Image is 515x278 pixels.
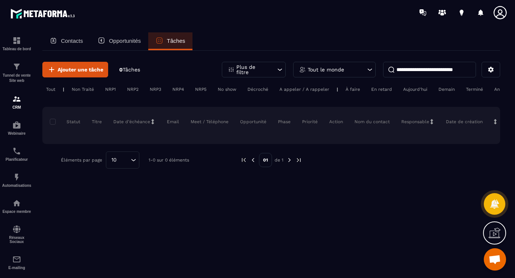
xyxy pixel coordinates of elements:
p: Statut [52,119,80,125]
p: Priorité [302,119,318,125]
span: Ajouter une tâche [58,66,103,73]
div: Non Traité [68,85,98,94]
p: Éléments par page [61,157,102,163]
a: emailemailE-mailing [2,249,32,275]
a: Tâches [148,32,192,50]
a: automationsautomationsAutomatisations [2,167,32,193]
img: automations [12,121,21,130]
p: Titre [92,119,102,125]
img: automations [12,173,21,182]
a: formationformationTableau de bord [2,31,32,57]
img: formation [12,62,21,71]
img: formation [12,95,21,103]
div: NRP1 [101,85,120,94]
div: NRP2 [123,85,142,94]
button: Ajouter une tâche [42,62,108,77]
p: CRM [2,105,32,109]
p: Planificateur [2,157,32,162]
div: Demain [435,85,459,94]
div: En retard [367,85,396,94]
a: formationformationCRM [2,89,32,115]
a: automationsautomationsEspace membre [2,193,32,219]
p: Opportunité [240,119,266,125]
a: schedulerschedulerPlanificateur [2,141,32,167]
div: Ouvrir le chat [484,248,506,271]
span: 10 [109,156,119,164]
p: Tâches [167,38,185,44]
p: E-mailing [2,266,32,270]
div: NRP5 [191,85,210,94]
img: email [12,255,21,264]
p: Automatisations [2,183,32,188]
img: prev [240,157,247,163]
a: Opportunités [90,32,148,50]
p: Webinaire [2,131,32,135]
p: Nom du contact [354,119,390,125]
div: Terminé [462,85,487,94]
img: logo [10,7,77,20]
img: next [295,157,302,163]
p: 1-0 sur 0 éléments [149,157,189,163]
p: Responsable [401,119,429,125]
p: Email [167,119,179,125]
img: formation [12,36,21,45]
a: formationformationTunnel de vente Site web [2,57,32,89]
p: Tunnel de vente Site web [2,73,32,83]
a: social-networksocial-networkRéseaux Sociaux [2,219,32,249]
div: NRP3 [146,85,165,94]
p: Date d’échéance [113,119,150,125]
img: social-network [12,225,21,234]
p: 01 [259,153,272,167]
div: Search for option [106,151,139,169]
p: | [337,87,338,92]
p: de 1 [275,157,284,163]
p: Opportunités [109,38,141,44]
div: Tout [42,85,59,94]
p: Action [329,119,343,125]
div: Annulé [490,85,513,94]
a: Contacts [42,32,90,50]
p: Phase [278,119,291,125]
span: Tâches [123,67,140,73]
div: NRP4 [169,85,188,94]
div: No show [214,85,240,94]
p: Contacts [61,38,83,44]
p: Réseaux Sociaux [2,236,32,244]
div: Décroché [244,85,272,94]
div: À faire [342,85,364,94]
img: automations [12,199,21,208]
img: next [286,157,293,163]
div: Aujourd'hui [399,85,431,94]
div: A appeler / A rappeler [276,85,333,94]
p: Date de création [446,119,483,125]
p: Meet / Téléphone [191,119,229,125]
img: prev [250,157,256,163]
img: scheduler [12,147,21,156]
input: Search for option [119,156,129,164]
p: Tout le monde [308,67,344,72]
p: Espace membre [2,210,32,214]
a: automationsautomationsWebinaire [2,115,32,141]
p: Plus de filtre [236,64,269,75]
p: 0 [119,66,140,73]
p: | [63,87,64,92]
p: Tableau de bord [2,47,32,51]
